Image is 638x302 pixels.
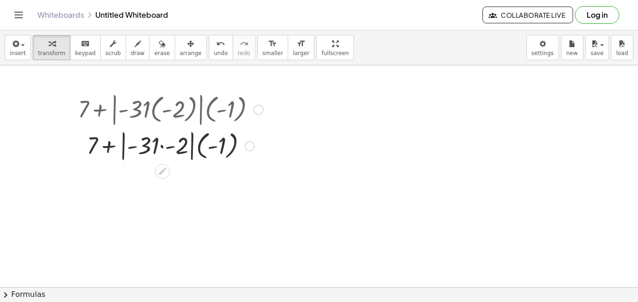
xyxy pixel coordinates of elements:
[11,7,26,22] button: Toggle navigation
[209,35,233,60] button: undoundo
[216,38,225,49] i: undo
[482,7,573,23] button: Collaborate Live
[490,11,565,19] span: Collaborate Live
[585,35,609,60] button: save
[100,35,126,60] button: scrub
[611,35,633,60] button: load
[321,50,348,56] span: fullscreen
[238,50,250,56] span: redo
[561,35,583,60] button: new
[526,35,559,60] button: settings
[316,35,354,60] button: fullscreen
[616,50,628,56] span: load
[214,50,228,56] span: undo
[575,6,619,24] button: Log in
[590,50,603,56] span: save
[81,38,90,49] i: keyboard
[33,35,71,60] button: transform
[75,50,96,56] span: keypad
[37,10,84,20] a: Whiteboards
[106,50,121,56] span: scrub
[155,164,170,179] div: Edit math
[257,35,288,60] button: format_sizesmaller
[149,35,175,60] button: erase
[288,35,314,60] button: format_sizelarger
[180,50,202,56] span: arrange
[38,50,65,56] span: transform
[262,50,283,56] span: smaller
[293,50,309,56] span: larger
[154,50,170,56] span: erase
[297,38,305,49] i: format_size
[175,35,207,60] button: arrange
[566,50,578,56] span: new
[70,35,101,60] button: keyboardkeypad
[126,35,150,60] button: draw
[131,50,145,56] span: draw
[268,38,277,49] i: format_size
[233,35,255,60] button: redoredo
[10,50,26,56] span: insert
[240,38,248,49] i: redo
[532,50,554,56] span: settings
[5,35,31,60] button: insert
